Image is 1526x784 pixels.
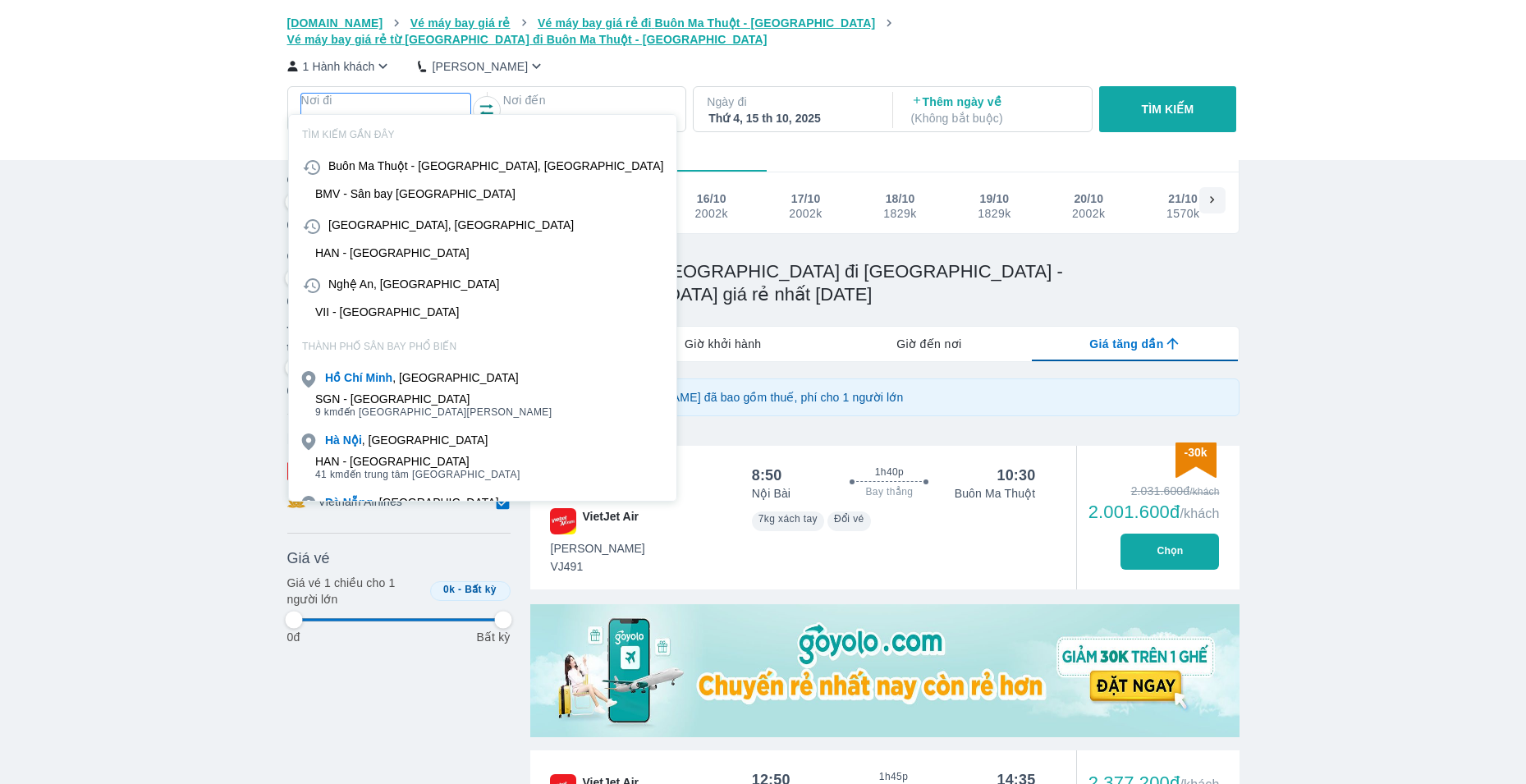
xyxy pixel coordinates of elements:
span: /khách [1180,507,1219,520]
span: 7kg xách tay [758,513,818,525]
p: THÀNH PHỐ SÂN BAY PHỔ BIẾN [289,340,676,353]
span: Vé máy bay giá rẻ [410,16,511,30]
p: Ngày đi [707,94,876,110]
span: Giờ đến [287,248,332,264]
span: 1h45p [879,770,908,783]
div: 1570k [1166,207,1199,220]
img: discount [1175,442,1217,478]
b: Minh [365,371,392,384]
div: 1829k [978,207,1010,220]
span: -30k [1184,446,1207,459]
div: Thứ 4, 15 th 10, 2025 [708,110,874,126]
p: Nơi đến [503,92,672,108]
span: đến [GEOGRAPHIC_DATA][PERSON_NAME] [315,406,552,419]
div: Nghệ An, [GEOGRAPHIC_DATA] [328,276,499,292]
p: Giá trên [DOMAIN_NAME] đã bao gồm thuế, phí cho 1 người lớn [562,389,904,406]
div: HAN - [GEOGRAPHIC_DATA] [315,246,470,259]
div: 8:50 [752,465,782,485]
img: media-0 [530,604,1240,737]
p: TÌM KIẾM [1142,101,1194,117]
div: , [GEOGRAPHIC_DATA] [325,494,499,511]
div: 19/10 [980,190,1010,207]
div: 20/10 [1074,190,1103,207]
p: 00:00 [287,217,317,233]
p: 0 tiếng [287,383,323,399]
span: đến trung tâm [GEOGRAPHIC_DATA] [315,468,520,481]
b: Hồ [325,371,341,384]
span: 1h40p [875,465,904,479]
span: Giá tăng dần [1089,336,1163,352]
p: ( Không bắt buộc ) [911,110,1077,126]
div: 16/10 [697,190,726,207]
div: Buôn Ma Thuột - [GEOGRAPHIC_DATA], [GEOGRAPHIC_DATA] [328,158,663,174]
div: SGN - [GEOGRAPHIC_DATA] [315,392,552,406]
button: TÌM KIẾM [1099,86,1236,132]
div: scrollable day and price [476,187,1105,223]
b: Hà [325,433,340,447]
span: Hãng bay [287,429,351,449]
span: [PERSON_NAME] [551,540,645,557]
p: Vietnam Airlines [318,493,403,511]
span: - [458,584,461,595]
p: [PERSON_NAME] [432,58,528,75]
div: 2002k [694,207,727,220]
div: 10:30 [997,465,1035,485]
h1: Vé máy bay từ [GEOGRAPHIC_DATA] đi [GEOGRAPHIC_DATA] - [GEOGRAPHIC_DATA] giá rẻ nhất [DATE] [530,260,1240,306]
span: VietJet Air [583,508,639,534]
nav: breadcrumb [287,15,1240,48]
p: 0đ [287,629,300,645]
div: [GEOGRAPHIC_DATA], [GEOGRAPHIC_DATA] [328,217,574,233]
b: Chí [344,371,363,384]
span: Thời gian tổng hành trình [287,323,401,355]
span: Giờ khởi hành [685,336,761,352]
div: 2.031.600đ [1088,483,1220,499]
span: Giờ đến nơi [896,336,961,352]
div: 21/10 [1168,190,1198,207]
span: VJ491 [551,558,645,575]
p: 00:00 [287,293,317,309]
div: 2.001.600đ [1088,502,1220,522]
div: , [GEOGRAPHIC_DATA] [325,369,519,386]
b: Đà [325,496,340,509]
p: TÌM KIẾM GẦN ĐÂY [289,128,676,141]
span: Vé máy bay giá rẻ đi Buôn Ma Thuột - [GEOGRAPHIC_DATA] [538,16,875,30]
span: Bất kỳ [465,584,497,595]
div: lab API tabs example [620,327,1238,361]
div: 1829k [883,207,916,220]
span: Giá vé [287,548,330,568]
p: 1 Hành khách [303,58,375,75]
button: [PERSON_NAME] [418,57,545,75]
p: Nội Bài [752,485,790,502]
span: 9 km [315,406,338,418]
span: [DOMAIN_NAME] [287,16,383,30]
b: Nội [343,433,362,447]
div: 17/10 [791,190,821,207]
span: 41 km [315,469,344,480]
span: Vé máy bay giá rẻ từ [GEOGRAPHIC_DATA] đi Buôn Ma Thuột - [GEOGRAPHIC_DATA] [287,33,768,46]
img: VJ [550,508,576,534]
div: 2002k [789,207,822,220]
div: 18/10 [886,190,915,207]
div: HAN - [GEOGRAPHIC_DATA] [315,455,520,468]
div: 2002k [1072,207,1105,220]
p: Bất kỳ [476,629,510,645]
span: Giờ đi [287,172,320,188]
span: Đổi vé [834,513,864,525]
div: , [GEOGRAPHIC_DATA] [325,432,488,448]
p: Giá vé 1 chiều cho 1 người lớn [287,575,424,607]
div: VII - [GEOGRAPHIC_DATA] [315,305,459,319]
b: Nẵng [343,496,373,509]
p: Nơi đi [301,92,470,108]
div: BMV - Sân bay [GEOGRAPHIC_DATA] [315,187,516,200]
span: 0k [443,584,455,595]
button: Chọn [1120,534,1219,570]
p: Buôn Ma Thuột [955,485,1036,502]
p: Thêm ngày về [911,94,1077,126]
button: 1 Hành khách [287,57,392,75]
